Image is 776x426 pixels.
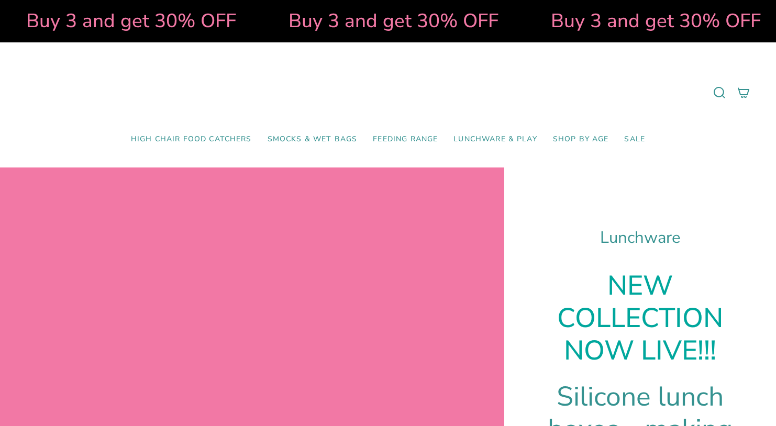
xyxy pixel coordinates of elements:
strong: Buy 3 and get 30% OFF [287,8,497,34]
strong: NEW COLLECTION NOW LIVE!!! [557,267,723,369]
h1: Lunchware [530,228,750,248]
span: SALE [624,135,645,144]
a: Shop by Age [545,127,617,152]
a: High Chair Food Catchers [123,127,260,152]
strong: Buy 3 and get 30% OFF [550,8,760,34]
a: Lunchware & Play [446,127,545,152]
a: Mumma’s Little Helpers [298,58,479,127]
strong: Buy 3 and get 30% OFF [25,8,235,34]
span: High Chair Food Catchers [131,135,252,144]
a: SALE [616,127,653,152]
span: Feeding Range [373,135,438,144]
span: Lunchware & Play [453,135,537,144]
span: Shop by Age [553,135,609,144]
a: Smocks & Wet Bags [260,127,365,152]
span: Smocks & Wet Bags [268,135,358,144]
a: Feeding Range [365,127,446,152]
